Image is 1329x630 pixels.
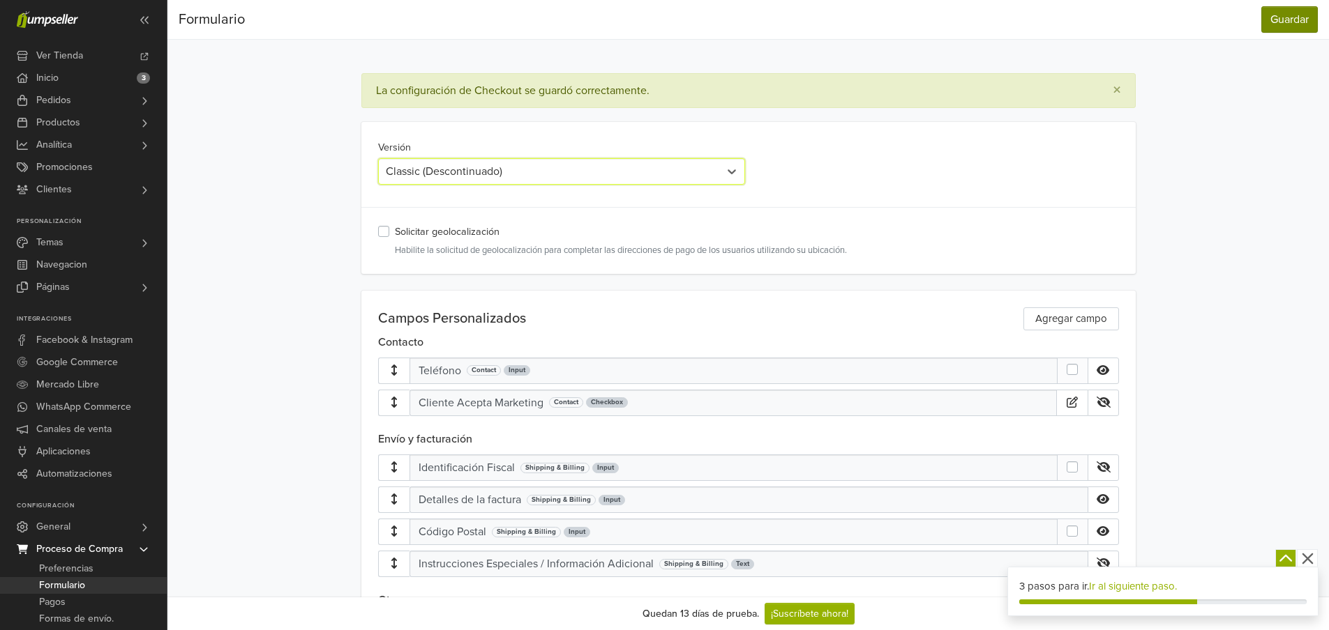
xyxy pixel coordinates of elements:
[36,463,112,485] span: Automatizaciones
[592,463,619,473] div: Input
[520,463,590,473] div: Shipping & Billing
[36,45,83,67] span: Ver Tienda
[39,594,66,610] span: Pagos
[586,397,628,408] div: Checkbox
[564,527,590,537] div: Input
[36,329,133,351] span: Facebook & Instagram
[419,555,654,572] div: Instrucciones Especiales / Información Adicional
[17,315,167,323] p: Integraciones
[504,365,530,376] div: Input
[378,594,1119,613] h6: Otro
[17,217,167,226] p: Personalización
[36,254,87,276] span: Navegacion
[39,577,85,594] span: Formulario
[378,433,1119,452] h6: Envío y facturación
[599,495,625,505] div: Input
[378,310,526,327] span: Campos Personalizados
[765,603,855,624] a: ¡Suscríbete ahora!
[36,89,71,112] span: Pedidos
[1057,518,1088,545] div: Obligatorio
[378,518,1119,545] div: Código PostalShipping & BillingInput
[378,390,1119,416] div: Cliente Acepta MarketingContactCheckbox
[378,140,411,155] label: Versión
[419,394,543,411] div: Cliente Acepta Marketing
[137,72,150,84] span: 3
[659,559,728,569] div: Shipping & Billing
[419,491,521,508] div: Detalles de la factura
[36,276,70,298] span: Páginas
[36,351,118,374] span: Google Commerce
[527,495,596,505] div: Shipping & Billing
[467,365,501,376] div: Contact
[419,362,461,379] div: Teléfono
[378,358,1119,384] div: TeléfonoContactInput
[386,163,712,180] div: Classic (Descontinuado)
[1057,454,1088,481] div: Obligatorio
[419,459,515,476] div: Identificación Fiscal
[36,516,70,538] span: General
[1023,307,1119,330] a: Agregar campo
[36,374,99,396] span: Mercado Libre
[395,224,500,240] label: Solicitar geolocalización
[36,231,63,254] span: Temas
[36,156,93,178] span: Promociones
[1019,578,1307,594] div: 3 pasos para ir.
[378,486,1119,513] div: Detalles de la facturaShipping & BillingInput
[39,610,114,627] span: Formas de envío.
[36,440,91,463] span: Aplicaciones
[643,606,759,621] div: Quedan 13 días de prueba.
[378,551,1119,577] div: Instrucciones Especiales / Información AdicionalShipping & BillingText
[36,67,59,89] span: Inicio
[1113,80,1121,100] span: ×
[419,523,486,540] div: Código Postal
[549,397,583,408] div: Contact
[376,84,650,98] div: La configuración de Checkout se guardó correctamente.
[36,396,131,418] span: WhatsApp Commerce
[395,244,1119,257] small: Habilite la solicitud de geolocalización para completar las direcciones de pago de los usuarios u...
[36,178,72,201] span: Clientes
[36,134,72,156] span: Analítica
[39,560,93,577] span: Preferencias
[17,502,167,510] p: Configuración
[36,538,123,560] span: Proceso de Compra
[179,6,245,33] div: Formulario
[36,112,80,134] span: Productos
[378,336,1119,355] h6: Contacto
[1261,6,1318,33] button: Guardar
[36,418,112,440] span: Canales de venta
[1057,358,1088,384] div: Obligatorio
[1089,580,1177,592] a: Ir al siguiente paso.
[492,527,561,537] div: Shipping & Billing
[378,454,1119,481] div: Identificación FiscalShipping & BillingInput
[731,559,754,569] div: Text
